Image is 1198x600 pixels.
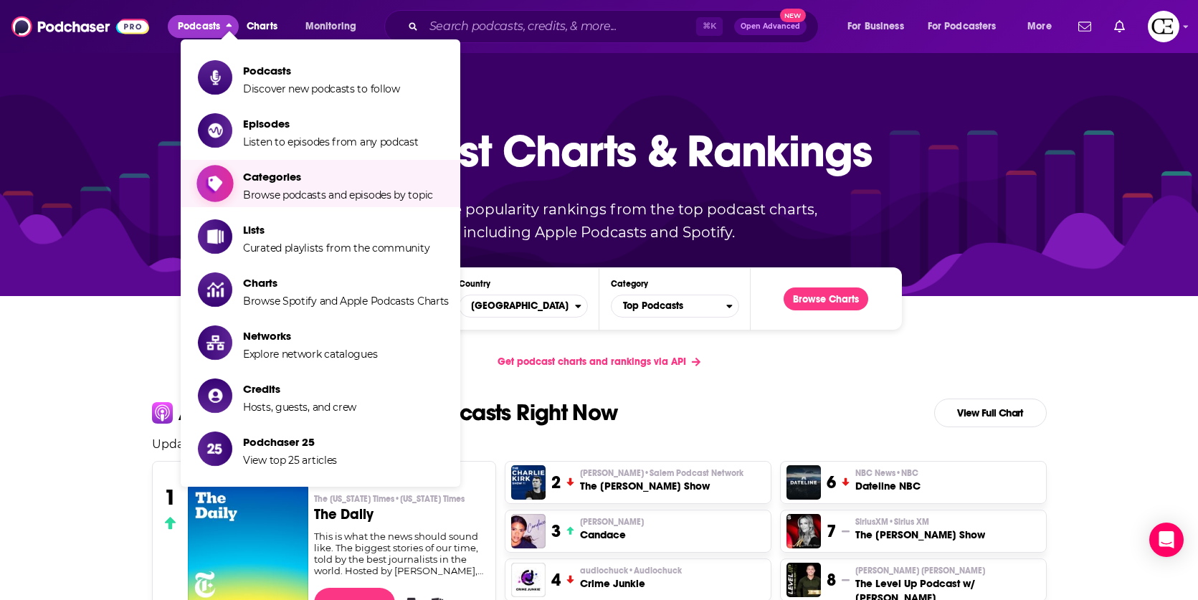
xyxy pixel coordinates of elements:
span: Explore network catalogues [243,348,377,361]
p: Candace Owens [580,516,644,528]
h3: Crime Junkie [580,576,682,591]
span: View top 25 articles [243,454,337,467]
a: The [US_STATE] Times•[US_STATE] TimesThe Daily [314,493,484,530]
button: open menu [295,15,375,38]
p: The New York Times • New York Times [314,493,484,505]
a: The Level Up Podcast w/ Paul Alex [786,563,821,597]
span: • Audiochuck [628,566,682,576]
span: New [780,9,806,22]
span: For Podcasters [928,16,997,37]
div: Search podcasts, credits, & more... [398,10,832,43]
p: Updated: [DATE] [141,437,1058,451]
span: [PERSON_NAME] [PERSON_NAME] [855,565,985,576]
a: NBC News•NBCDateline NBC [855,467,921,493]
div: Open Intercom Messenger [1149,523,1184,557]
h3: 2 [551,472,561,493]
a: Show notifications dropdown [1073,14,1097,39]
a: SiriusXM•Sirius XMThe [PERSON_NAME] Show [855,516,985,542]
span: Logged in as cozyearthaudio [1148,11,1179,42]
span: Open Advanced [741,23,800,30]
button: Browse Charts [784,287,868,310]
span: audiochuck [580,565,682,576]
span: Top Podcasts [612,294,726,318]
a: Show notifications dropdown [1108,14,1131,39]
span: Browse podcasts and episodes by topic [243,189,433,201]
img: User Profile [1148,11,1179,42]
span: The [US_STATE] Times [314,493,465,505]
h3: The [PERSON_NAME] Show [580,479,743,493]
p: SiriusXM • Sirius XM [855,516,985,528]
button: open menu [837,15,922,38]
span: For Business [847,16,904,37]
img: The Charlie Kirk Show [511,465,546,500]
span: Listen to episodes from any podcast [243,135,419,148]
img: Dateline NBC [786,465,821,500]
p: Up-to-date popularity rankings from the top podcast charts, including Apple Podcasts and Spotify. [353,198,846,244]
span: [GEOGRAPHIC_DATA] [460,294,574,318]
span: Charts [247,16,277,37]
span: Podcasts [178,16,220,37]
img: Crime Junkie [511,563,546,597]
img: apple Icon [152,402,173,423]
span: • Salem Podcast Network [644,468,743,478]
h3: The [PERSON_NAME] Show [855,528,985,542]
a: Get podcast charts and rankings via API [486,344,712,379]
h3: 7 [827,520,836,542]
p: Paul Alex Espinoza [855,565,1040,576]
p: NBC News • NBC [855,467,921,479]
a: audiochuck•AudiochuckCrime Junkie [580,565,682,591]
span: ⌘ K [696,17,723,36]
span: Lists [243,223,429,237]
button: close menu [168,15,239,38]
img: The Megyn Kelly Show [786,514,821,548]
span: Monitoring [305,16,356,37]
button: open menu [1017,15,1070,38]
span: SiriusXM [855,516,929,528]
span: Podchaser 25 [243,435,337,449]
a: View Full Chart [934,399,1047,427]
span: [PERSON_NAME] [580,516,644,528]
span: Get podcast charts and rankings via API [498,356,686,368]
span: • [US_STATE] Times [394,494,465,504]
p: Charlie Kirk • Salem Podcast Network [580,467,743,479]
span: Categories [243,170,433,184]
h3: The Daily [314,508,484,522]
button: Open AdvancedNew [734,18,807,35]
h3: Dateline NBC [855,479,921,493]
span: Credits [243,382,356,396]
img: Candace [511,514,546,548]
h3: 6 [827,472,836,493]
span: • Sirius XM [888,517,929,527]
a: [PERSON_NAME]•Salem Podcast NetworkThe [PERSON_NAME] Show [580,467,743,493]
span: Charts [243,276,449,290]
span: Discover new podcasts to follow [243,82,400,95]
p: audiochuck • Audiochuck [580,565,682,576]
h3: 1 [164,485,176,510]
span: Curated playlists from the community [243,242,429,254]
h3: 4 [551,569,561,591]
button: Countries [459,295,587,318]
span: Browse Spotify and Apple Podcasts Charts [243,295,449,308]
span: Episodes [243,117,419,130]
button: Categories [611,295,739,318]
span: More [1027,16,1052,37]
span: • NBC [895,468,918,478]
h3: 8 [827,569,836,591]
img: Podchaser - Follow, Share and Rate Podcasts [11,13,149,40]
button: Show profile menu [1148,11,1179,42]
span: NBC News [855,467,918,479]
h3: 3 [551,520,561,542]
h3: Candace [580,528,644,542]
span: Networks [243,329,377,343]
